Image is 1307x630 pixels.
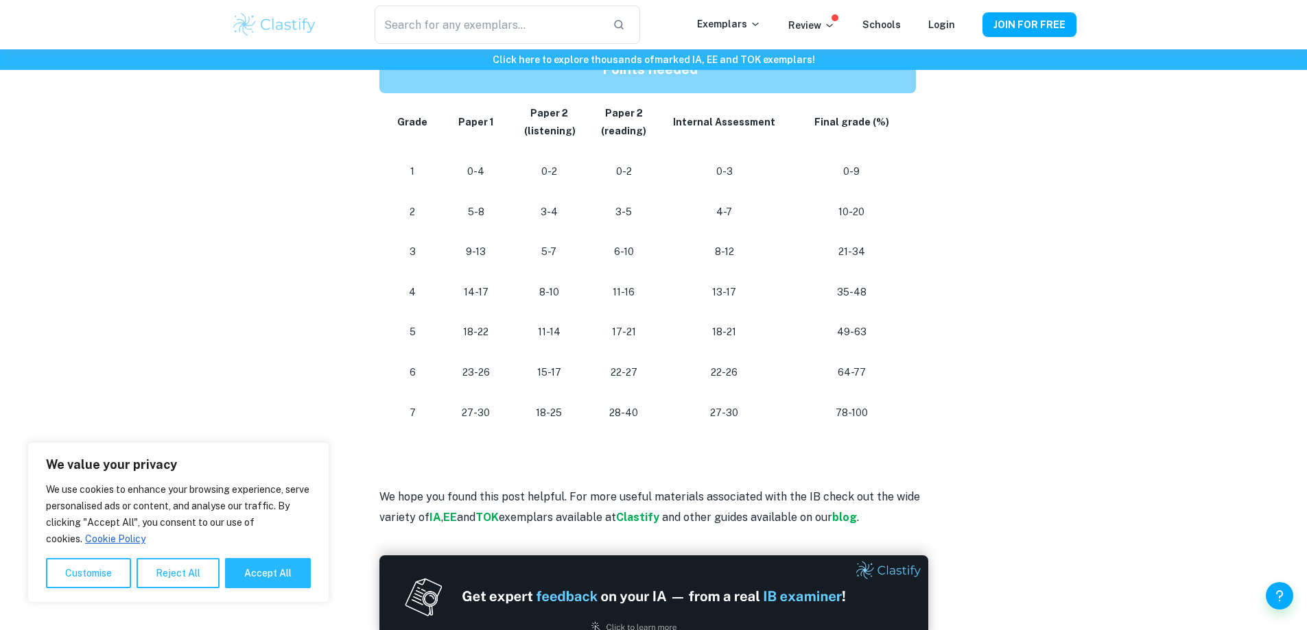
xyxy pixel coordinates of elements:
p: 64-77 [799,363,904,382]
button: Help and Feedback [1266,582,1293,609]
p: 8-12 [672,243,777,261]
a: Cookie Policy [84,533,146,545]
a: blog [832,511,857,524]
a: IA [429,511,441,524]
strong: Points needed [602,61,698,77]
p: 18-25 [522,404,576,422]
h6: Click here to explore thousands of marked IA, EE and TOK exemplars ! [3,52,1304,67]
p: 13-17 [672,283,777,302]
a: EE [443,511,457,524]
p: 14-17 [451,283,500,302]
p: 49-63 [799,323,904,341]
p: 0-2 [522,162,576,181]
p: 3 [396,243,429,261]
p: 5 [396,323,429,341]
button: JOIN FOR FREE [982,12,1076,37]
p: 27-30 [451,404,500,422]
a: Schools [862,19,901,30]
strong: Final grade (%) [814,117,889,128]
a: Clastify [616,511,662,524]
strong: Paper 1 [458,117,494,128]
p: 5-7 [522,243,576,261]
img: Clastify logo [231,11,318,38]
p: 11-16 [598,283,650,302]
p: 28-40 [598,404,650,422]
p: 0-4 [451,162,500,181]
p: 4 [396,283,429,302]
p: We value your privacy [46,457,311,473]
p: 4-7 [672,203,777,221]
p: 8-10 [522,283,576,302]
button: Accept All [225,558,311,588]
strong: Paper 2 (listening) [522,108,576,137]
p: 0-3 [672,162,777,181]
p: Exemplars [697,16,761,32]
p: 11-14 [522,323,576,341]
p: 18-21 [672,323,777,341]
p: 9-13 [451,243,500,261]
p: 22-27 [598,363,650,382]
p: 6-10 [598,243,650,261]
p: 7 [396,404,429,422]
p: 3-4 [522,203,576,221]
p: 78-100 [799,404,904,422]
p: 17-21 [598,323,650,341]
p: Review [788,18,835,33]
p: 21-34 [799,243,904,261]
p: 15-17 [522,363,576,382]
a: TOK [475,511,499,524]
p: 5-8 [451,203,500,221]
button: Customise [46,558,131,588]
p: 35-48 [799,283,904,302]
p: 0-2 [598,162,650,181]
div: We value your privacy [27,442,329,603]
strong: Clastify [616,511,659,524]
p: 10-20 [799,203,904,221]
a: Login [928,19,955,30]
p: 22-26 [672,363,777,382]
strong: Paper 2 (reading) [601,108,646,137]
strong: Grade [397,117,427,128]
p: We use cookies to enhance your browsing experience, serve personalised ads or content, and analys... [46,481,311,547]
input: Search for any exemplars... [375,5,601,44]
p: 0-9 [799,162,904,181]
p: 2 [396,203,429,221]
p: 3-5 [598,203,650,221]
p: 27-30 [672,404,777,422]
strong: Internal Assessment [673,117,775,128]
p: We hope you found this post helpful. For more useful materials associated with the IB check out t... [379,487,928,529]
p: 18-22 [451,323,500,341]
p: 23-26 [451,363,500,382]
button: Reject All [137,558,220,588]
p: 6 [396,363,429,382]
p: 1 [396,162,429,181]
